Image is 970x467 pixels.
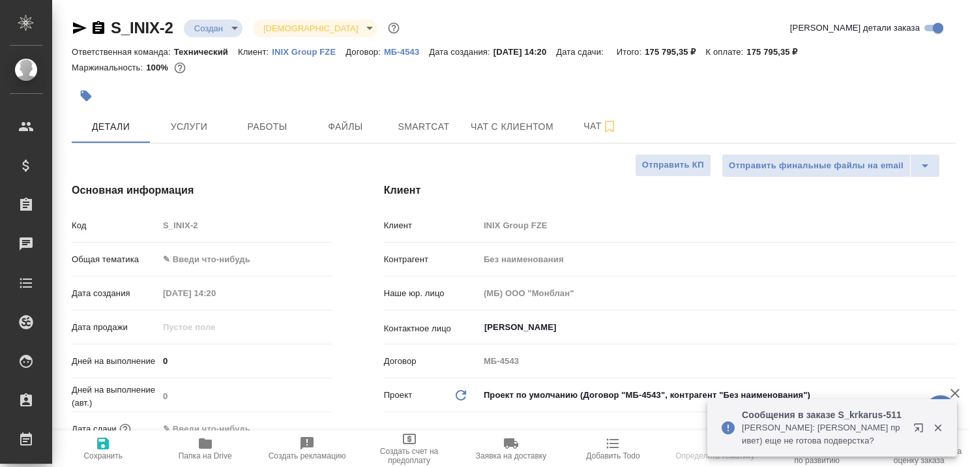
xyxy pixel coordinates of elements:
[72,82,100,110] button: Добавить тэг
[384,47,429,57] p: МБ-4543
[158,249,332,271] div: ✎ Введи что-нибудь
[562,430,664,467] button: Добавить Todo
[72,183,332,198] h4: Основная информация
[72,384,158,410] p: Дней на выполнение (авт.)
[158,216,332,235] input: Пустое поле
[72,355,158,368] p: Дней на выполнение
[617,47,645,57] p: Итого:
[471,119,553,135] span: Чат с клиентом
[384,183,956,198] h4: Клиент
[493,47,557,57] p: [DATE] 14:20
[384,355,479,368] p: Договор
[158,119,220,135] span: Услуги
[72,47,174,57] p: Ответственная команда:
[602,119,617,134] svg: Подписаться
[345,47,384,57] p: Договор:
[238,47,272,57] p: Клиент:
[479,352,956,370] input: Пустое поле
[729,158,904,173] span: Отправить финальные файлы на email
[72,423,117,436] p: Дата сдачи
[384,46,429,57] a: МБ-4543
[179,451,232,460] span: Папка на Drive
[117,421,134,438] button: Если добавить услуги и заполнить их объемом, то дата рассчитается автоматически
[479,216,956,235] input: Пустое поле
[569,118,632,134] span: Чат
[366,447,452,465] span: Создать счет на предоплату
[72,219,158,232] p: Код
[790,22,920,35] span: [PERSON_NAME] детали заказа
[384,287,479,300] p: Наше юр. лицо
[664,430,766,467] button: Определить тематику
[384,253,479,266] p: Контрагент
[146,63,171,72] p: 100%
[358,430,460,467] button: Создать счет на предоплату
[479,284,956,303] input: Пустое поле
[154,430,256,467] button: Папка на Drive
[706,47,747,57] p: К оплате:
[642,158,704,173] span: Отправить КП
[171,59,188,76] button: 0.00 RUB;
[384,322,479,335] p: Контактное лицо
[158,352,332,370] input: ✎ Введи что-нибудь
[429,47,493,57] p: Дата создания:
[635,154,711,177] button: Отправить КП
[722,154,940,177] div: split button
[586,451,639,460] span: Добавить Todo
[190,23,227,34] button: Создан
[80,119,142,135] span: Детали
[272,46,345,57] a: INIX Group FZE
[742,421,905,447] p: [PERSON_NAME]: [PERSON_NAME] привет) еще не готова подверстка?
[476,451,546,460] span: Заявка на доставку
[742,408,905,421] p: Сообщения в заказе S_krkarus-511
[72,321,158,334] p: Дата продажи
[675,451,754,460] span: Определить тематику
[163,253,316,266] div: ✎ Введи что-нибудь
[948,326,951,329] button: Open
[924,422,951,434] button: Закрыть
[746,47,807,57] p: 175 795,35 ₽
[174,47,238,57] p: Технический
[460,430,562,467] button: Заявка на доставку
[272,47,345,57] p: INIX Group FZE
[392,119,455,135] span: Smartcat
[52,430,154,467] button: Сохранить
[253,20,377,37] div: Создан
[479,384,956,406] div: Проект по умолчанию (Договор "МБ-4543", контрагент "Без наименования")
[259,23,362,34] button: [DEMOGRAPHIC_DATA]
[556,47,606,57] p: Дата сдачи:
[722,154,911,177] button: Отправить финальные файлы на email
[645,47,705,57] p: 175 795,35 ₽
[236,119,299,135] span: Работы
[158,387,332,406] input: Пустое поле
[111,19,173,37] a: S_INIX-2
[905,415,937,446] button: Открыть в новой вкладке
[384,219,479,232] p: Клиент
[269,451,346,460] span: Создать рекламацию
[72,20,87,36] button: Скопировать ссылку для ЯМессенджера
[184,20,242,37] div: Создан
[479,250,956,269] input: Пустое поле
[385,20,402,37] button: Доп статусы указывают на важность/срочность заказа
[158,419,272,438] input: ✎ Введи что-нибудь
[384,389,413,402] p: Проект
[256,430,358,467] button: Создать рекламацию
[91,20,106,36] button: Скопировать ссылку
[72,63,146,72] p: Маржинальность:
[314,119,377,135] span: Файлы
[83,451,123,460] span: Сохранить
[158,318,272,337] input: Пустое поле
[924,395,957,428] button: 🙏
[158,284,272,303] input: Пустое поле
[72,287,158,300] p: Дата создания
[72,253,158,266] p: Общая тематика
